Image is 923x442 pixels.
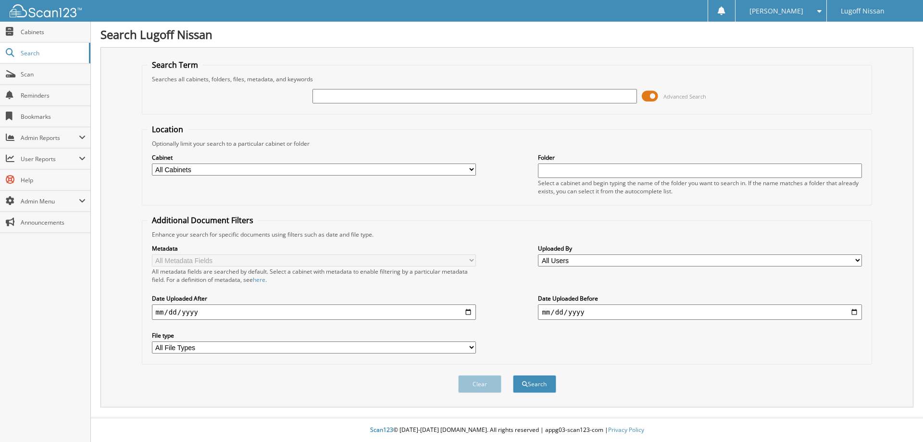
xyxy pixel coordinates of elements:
span: Bookmarks [21,113,86,121]
legend: Additional Document Filters [147,215,258,226]
div: Select a cabinet and begin typing the name of the folder you want to search in. If the name match... [538,179,862,195]
label: Uploaded By [538,244,862,253]
div: Searches all cabinets, folders, files, metadata, and keywords [147,75,867,83]
label: Folder [538,153,862,162]
h1: Search Lugoff Nissan [100,26,913,42]
span: Admin Reports [21,134,79,142]
span: User Reports [21,155,79,163]
legend: Search Term [147,60,203,70]
span: Scan [21,70,86,78]
input: end [538,304,862,320]
button: Search [513,375,556,393]
a: Privacy Policy [608,426,644,434]
span: Announcements [21,218,86,227]
span: Advanced Search [663,93,706,100]
span: Reminders [21,91,86,100]
span: Admin Menu [21,197,79,205]
div: © [DATE]-[DATE] [DOMAIN_NAME]. All rights reserved | appg03-scan123-com | [91,418,923,442]
legend: Location [147,124,188,135]
span: Lugoff Nissan [841,8,885,14]
label: Date Uploaded After [152,294,476,303]
span: Search [21,49,84,57]
input: start [152,304,476,320]
img: scan123-logo-white.svg [10,4,82,17]
div: All metadata fields are searched by default. Select a cabinet with metadata to enable filtering b... [152,267,476,284]
button: Clear [458,375,501,393]
span: Scan123 [370,426,393,434]
label: File type [152,331,476,340]
label: Cabinet [152,153,476,162]
div: Optionally limit your search to a particular cabinet or folder [147,139,867,148]
label: Date Uploaded Before [538,294,862,303]
div: Enhance your search for specific documents using filters such as date and file type. [147,230,867,239]
a: here [253,276,265,284]
span: Cabinets [21,28,86,36]
label: Metadata [152,244,476,253]
span: Help [21,176,86,184]
span: [PERSON_NAME] [749,8,803,14]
